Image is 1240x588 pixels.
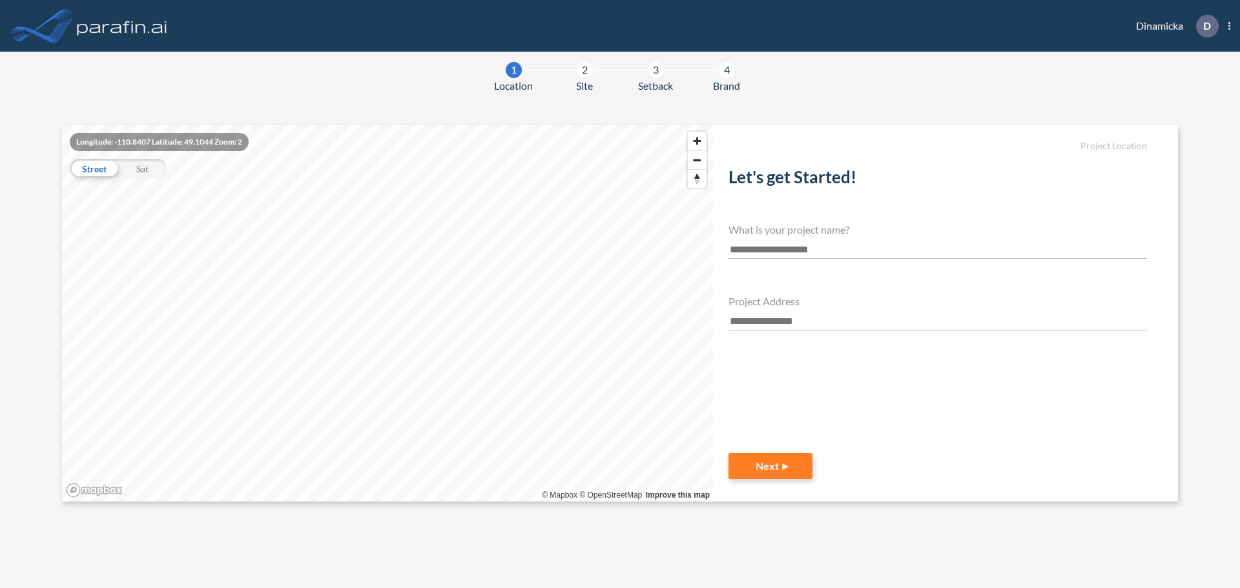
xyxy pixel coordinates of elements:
span: Setback [638,78,673,94]
div: 4 [719,62,735,78]
button: Zoom out [688,150,707,169]
h2: Let's get Started! [728,167,1147,192]
div: Sat [118,159,167,178]
div: 3 [648,62,664,78]
img: logo [74,13,170,39]
p: D [1203,20,1211,32]
canvas: Map [62,125,713,502]
div: 2 [577,62,593,78]
button: Next [728,453,812,479]
a: Improve this map [646,491,710,500]
span: Brand [713,78,740,94]
span: Site [576,78,593,94]
span: Zoom out [688,151,707,169]
h5: Project Location [728,141,1147,152]
h4: What is your project name? [728,223,1147,236]
button: Zoom in [688,132,707,150]
span: Reset bearing to north [688,170,707,188]
button: Reset bearing to north [688,169,707,188]
a: OpenStreetMap [579,491,642,500]
div: 1 [506,62,522,78]
h4: Project Address [728,295,1147,307]
a: Mapbox [542,491,577,500]
a: Mapbox homepage [66,483,123,498]
div: Street [70,159,118,178]
span: Location [494,78,533,94]
div: Longitude: -110.8407 Latitude: 49.1044 Zoom: 2 [70,133,249,151]
div: Dinamicka [1117,15,1230,37]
